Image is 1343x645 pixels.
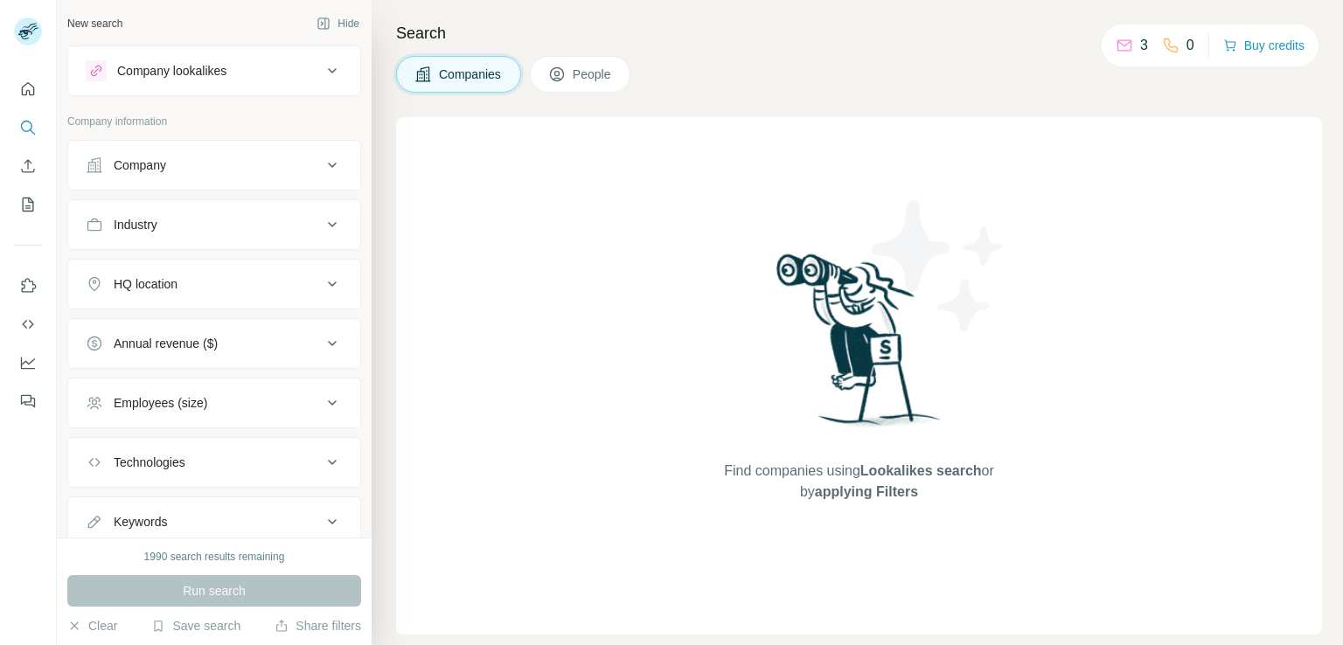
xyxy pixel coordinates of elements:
button: Hide [304,10,372,37]
button: Enrich CSV [14,150,42,182]
button: Annual revenue ($) [68,322,360,364]
button: Share filters [275,617,361,635]
button: Buy credits [1223,33,1305,58]
div: Company [114,156,166,174]
button: Use Surfe on LinkedIn [14,270,42,302]
button: Industry [68,204,360,246]
span: Find companies using or by [719,461,999,503]
button: Clear [67,617,117,635]
button: Save search [151,617,240,635]
div: Annual revenue ($) [114,335,218,352]
div: Technologies [114,454,185,471]
button: Dashboard [14,347,42,378]
button: Keywords [68,501,360,543]
button: Search [14,112,42,143]
img: Surfe Illustration - Woman searching with binoculars [769,249,950,444]
div: Keywords [114,513,167,531]
div: HQ location [114,275,177,293]
button: Employees (size) [68,382,360,424]
h4: Search [396,21,1322,45]
div: 1990 search results remaining [144,549,285,565]
p: 0 [1186,35,1194,56]
div: New search [67,16,122,31]
div: Industry [114,216,157,233]
span: applying Filters [815,484,918,499]
img: Surfe Illustration - Stars [859,187,1017,344]
div: Employees (size) [114,394,207,412]
p: Company information [67,114,361,129]
button: Use Surfe API [14,309,42,340]
span: Lookalikes search [860,463,982,478]
span: Companies [439,66,503,83]
button: Company lookalikes [68,50,360,92]
button: Technologies [68,441,360,483]
button: Company [68,144,360,186]
p: 3 [1140,35,1148,56]
button: Quick start [14,73,42,105]
button: HQ location [68,263,360,305]
span: People [573,66,613,83]
button: My lists [14,189,42,220]
button: Feedback [14,385,42,417]
div: Company lookalikes [117,62,226,80]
